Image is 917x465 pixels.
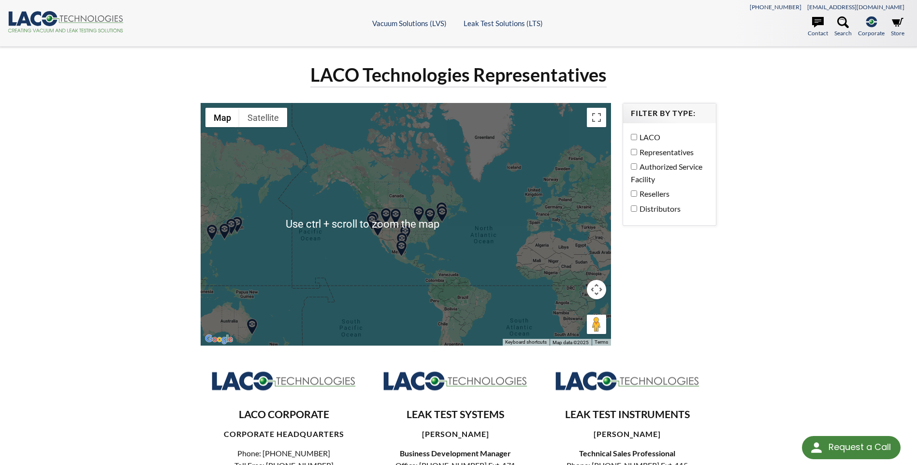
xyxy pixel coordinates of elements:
[631,146,703,159] label: Representatives
[224,429,344,438] strong: CORPORATE HEADQUARTERS
[555,371,700,392] img: Logo_LACO-TECH_hi-res.jpg
[579,449,675,458] strong: Technical Sales Professional
[310,63,607,87] h1: LACO Technologies Representatives
[464,19,543,28] a: Leak Test Solutions (LTS)
[239,108,287,127] button: Show satellite imagery
[211,371,356,392] img: Logo_LACO-TECH_hi-res.jpg
[552,408,702,421] h3: LEAK TEST INSTRUMENTS
[631,188,703,200] label: Resellers
[891,16,904,38] a: Store
[587,280,606,299] button: Map camera controls
[400,449,511,458] strong: Business Development Manager
[631,203,703,215] label: Distributors
[631,205,637,212] input: Distributors
[205,108,239,127] button: Show street map
[631,149,637,155] input: Representatives
[802,436,901,459] div: Request a Call
[631,134,637,140] input: LACO
[372,19,447,28] a: Vacuum Solutions (LVS)
[631,163,637,170] input: Authorized Service Facility
[631,160,703,185] label: Authorized Service Facility
[595,339,608,345] a: Terms (opens in new tab)
[553,340,589,345] span: Map data ©2025
[829,436,891,458] div: Request a Call
[203,333,235,346] a: Open this area in Google Maps (opens a new window)
[383,371,528,392] img: Logo_LACO-TECH_hi-res.jpg
[631,108,708,118] h4: Filter by Type:
[587,108,606,127] button: Toggle fullscreen view
[380,408,531,421] h3: LEAK TEST SYSTEMS
[422,429,489,438] strong: [PERSON_NAME]
[807,3,904,11] a: [EMAIL_ADDRESS][DOMAIN_NAME]
[808,16,828,38] a: Contact
[587,315,606,334] button: Drag Pegman onto the map to open Street View
[809,440,824,455] img: round button
[750,3,801,11] a: [PHONE_NUMBER]
[203,333,235,346] img: Google
[594,429,661,438] strong: [PERSON_NAME]
[631,131,703,144] label: LACO
[834,16,852,38] a: Search
[505,339,547,346] button: Keyboard shortcuts
[631,190,637,197] input: Resellers
[208,408,359,421] h3: LACO CORPORATE
[858,29,885,38] span: Corporate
